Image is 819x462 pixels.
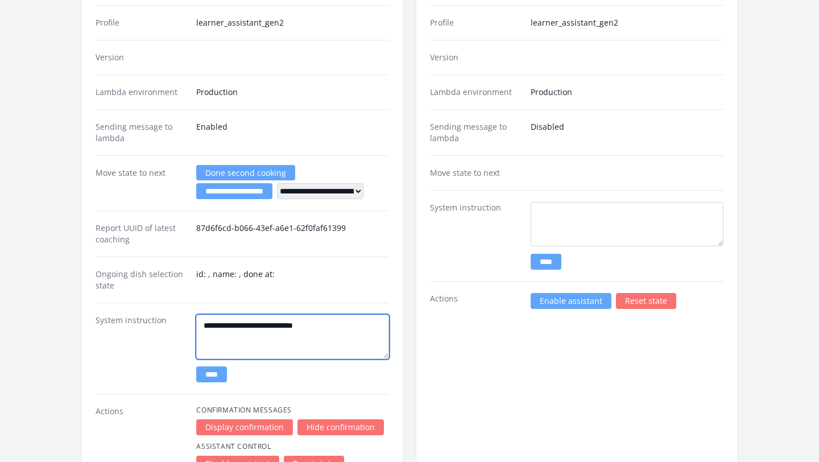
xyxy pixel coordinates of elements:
dt: Report UUID of latest coaching [96,222,187,245]
dd: 87d6f6cd-b066-43ef-a6e1-62f0faf61399 [196,222,389,245]
dt: Version [430,52,522,63]
dt: Lambda environment [430,86,522,98]
dt: System instruction [430,202,522,270]
dt: Move state to next [96,167,187,199]
dt: Profile [430,17,522,28]
dt: Move state to next [430,167,522,179]
dt: Lambda environment [96,86,187,98]
a: Display confirmation [196,419,293,435]
a: Reset state [616,293,676,309]
dd: Enabled [196,121,389,144]
a: Hide confirmation [297,419,384,435]
dd: learner_assistant_gen2 [531,17,723,28]
dd: Production [196,86,389,98]
a: Done second cooking [196,165,295,180]
dt: Sending message to lambda [96,121,187,144]
dd: learner_assistant_gen2 [196,17,389,28]
h4: Assistant Control [196,442,389,451]
dd: id: , name: , done at: [196,269,389,291]
dt: Sending message to lambda [430,121,522,144]
a: Enable assistant [531,293,611,309]
dt: System instruction [96,315,187,382]
dd: Production [531,86,723,98]
dd: Disabled [531,121,723,144]
dt: Ongoing dish selection state [96,269,187,291]
dt: Actions [430,293,522,309]
h4: Confirmation Messages [196,406,389,415]
dt: Profile [96,17,187,28]
dt: Version [96,52,187,63]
